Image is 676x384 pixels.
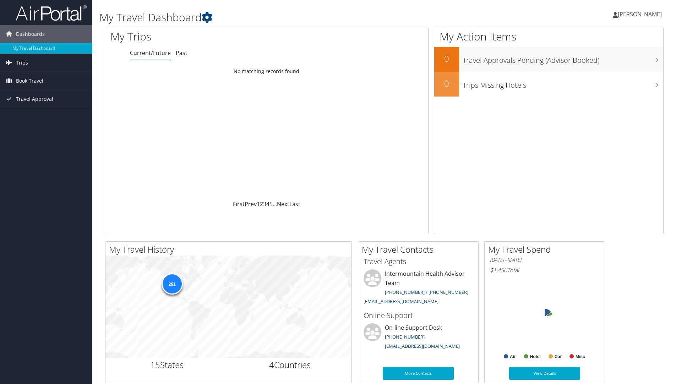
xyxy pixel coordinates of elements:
h3: Online Support [364,311,473,320]
a: First [233,200,245,208]
h2: My Travel Spend [488,243,605,256]
a: Past [176,49,187,57]
h2: My Travel History [109,243,351,256]
h2: 0 [434,77,459,89]
text: Car [555,354,562,359]
a: Last [289,200,300,208]
h3: Travel Agents [364,257,473,267]
span: Dashboards [16,25,45,43]
a: 0Trips Missing Hotels [434,72,663,97]
a: Next [277,200,289,208]
span: [PERSON_NAME] [618,10,662,18]
h1: My Travel Dashboard [99,10,479,25]
li: On-line Support Desk [360,323,476,352]
h2: Countries [234,359,347,371]
text: Hotel [530,354,541,359]
a: [EMAIL_ADDRESS][DOMAIN_NAME] [385,343,460,349]
h2: My Travel Contacts [362,243,478,256]
a: [PHONE_NUMBER] [385,334,425,340]
li: Intermountain Health Advisor Team [360,269,476,307]
td: No matching records found [105,65,428,78]
a: [PHONE_NUMBER] / [PHONE_NUMBER] [385,289,468,295]
h1: My Action Items [434,29,663,44]
a: 0Travel Approvals Pending (Advisor Booked) [434,47,663,72]
a: 5 [269,200,273,208]
h1: My Trips [110,29,288,44]
a: 1 [257,200,260,208]
span: $1,450 [490,266,507,274]
span: 15 [150,359,160,371]
a: View Details [509,367,580,380]
span: … [273,200,277,208]
a: [EMAIL_ADDRESS][DOMAIN_NAME] [364,298,438,305]
a: Current/Future [130,49,171,57]
text: Misc [576,354,585,359]
a: Prev [245,200,257,208]
text: Air [510,354,516,359]
a: 2 [260,200,263,208]
span: Travel Approval [16,90,53,108]
h2: States [111,359,223,371]
h3: Trips Missing Hotels [463,77,663,90]
div: 291 [161,273,182,295]
a: More Contacts [383,367,454,380]
span: Trips [16,54,28,72]
span: Book Travel [16,72,43,90]
h2: 0 [434,53,459,65]
span: 4 [269,359,274,371]
h6: Total [490,266,599,274]
a: [PERSON_NAME] [613,4,669,25]
h6: [DATE] - [DATE] [490,257,599,263]
h3: Travel Approvals Pending (Advisor Booked) [463,52,663,65]
img: airportal-logo.png [16,5,87,21]
a: 3 [263,200,266,208]
a: 4 [266,200,269,208]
